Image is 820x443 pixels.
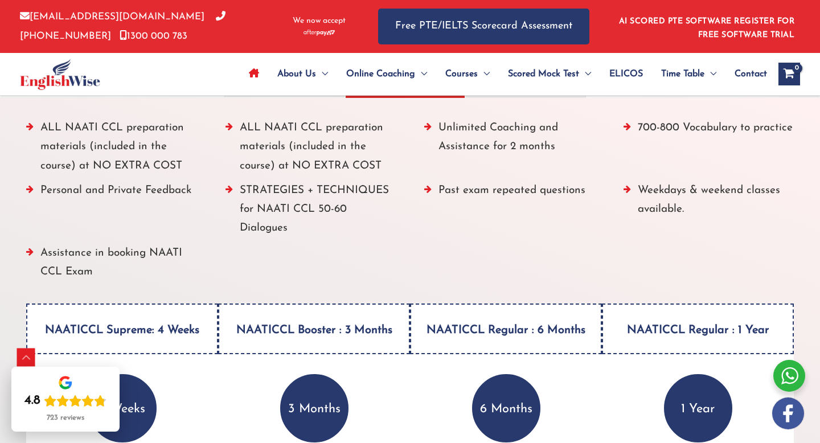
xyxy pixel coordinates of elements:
[26,303,218,354] h4: NAATICCL Supreme: 4 Weeks
[20,12,225,40] a: [PHONE_NUMBER]
[619,17,795,39] a: AI SCORED PTE SOFTWARE REGISTER FOR FREE SOFTWARE TRIAL
[735,54,767,94] span: Contact
[47,413,84,423] div: 723 reviews
[337,54,436,94] a: Online CoachingMenu Toggle
[624,118,794,181] li: 700-800 Vocabulary to practice
[725,54,767,94] a: Contact
[661,54,704,94] span: Time Table
[424,118,595,181] li: Unlimited Coaching and Assistance for 2 months
[602,303,794,354] h4: NAATICCL Regular : 1 Year
[240,54,767,94] nav: Site Navigation: Main Menu
[424,181,595,244] li: Past exam repeated questions
[218,303,410,354] h4: NAATICCL Booster : 3 Months
[26,181,197,244] li: Personal and Private Feedback
[664,374,732,442] p: 1 Year
[436,54,499,94] a: CoursesMenu Toggle
[88,374,157,442] p: 4 Weeks
[478,54,490,94] span: Menu Toggle
[225,181,396,244] li: STRATEGIES + TECHNIQUES for NAATI CCL 50-60 Dialogues
[120,31,187,41] a: 1300 000 783
[378,9,589,44] a: Free PTE/IELTS Scorecard Assessment
[772,397,804,429] img: white-facebook.png
[499,54,600,94] a: Scored Mock TestMenu Toggle
[410,303,602,354] h4: NAATICCL Regular : 6 Months
[268,54,337,94] a: About UsMenu Toggle
[600,54,652,94] a: ELICOS
[778,63,800,85] a: View Shopping Cart, empty
[652,54,725,94] a: Time TableMenu Toggle
[225,118,396,181] li: ALL NAATI CCL preparation materials (included in the course) at NO EXTRA COST
[24,393,106,409] div: Rating: 4.8 out of 5
[415,54,427,94] span: Menu Toggle
[316,54,328,94] span: Menu Toggle
[346,54,415,94] span: Online Coaching
[24,393,40,409] div: 4.8
[445,54,478,94] span: Courses
[609,54,643,94] span: ELICOS
[508,54,579,94] span: Scored Mock Test
[579,54,591,94] span: Menu Toggle
[612,8,800,45] aside: Header Widget 1
[20,12,204,22] a: [EMAIL_ADDRESS][DOMAIN_NAME]
[472,374,540,442] p: 6 Months
[304,30,335,36] img: Afterpay-Logo
[624,181,794,244] li: Weekdays & weekend classes available.
[277,54,316,94] span: About Us
[704,54,716,94] span: Menu Toggle
[20,59,100,90] img: cropped-ew-logo
[280,374,348,442] p: 3 Months
[26,244,197,288] li: Assistance in booking NAATI CCL Exam
[293,15,346,27] span: We now accept
[26,118,197,181] li: ALL NAATI CCL preparation materials (included in the course) at NO EXTRA COST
